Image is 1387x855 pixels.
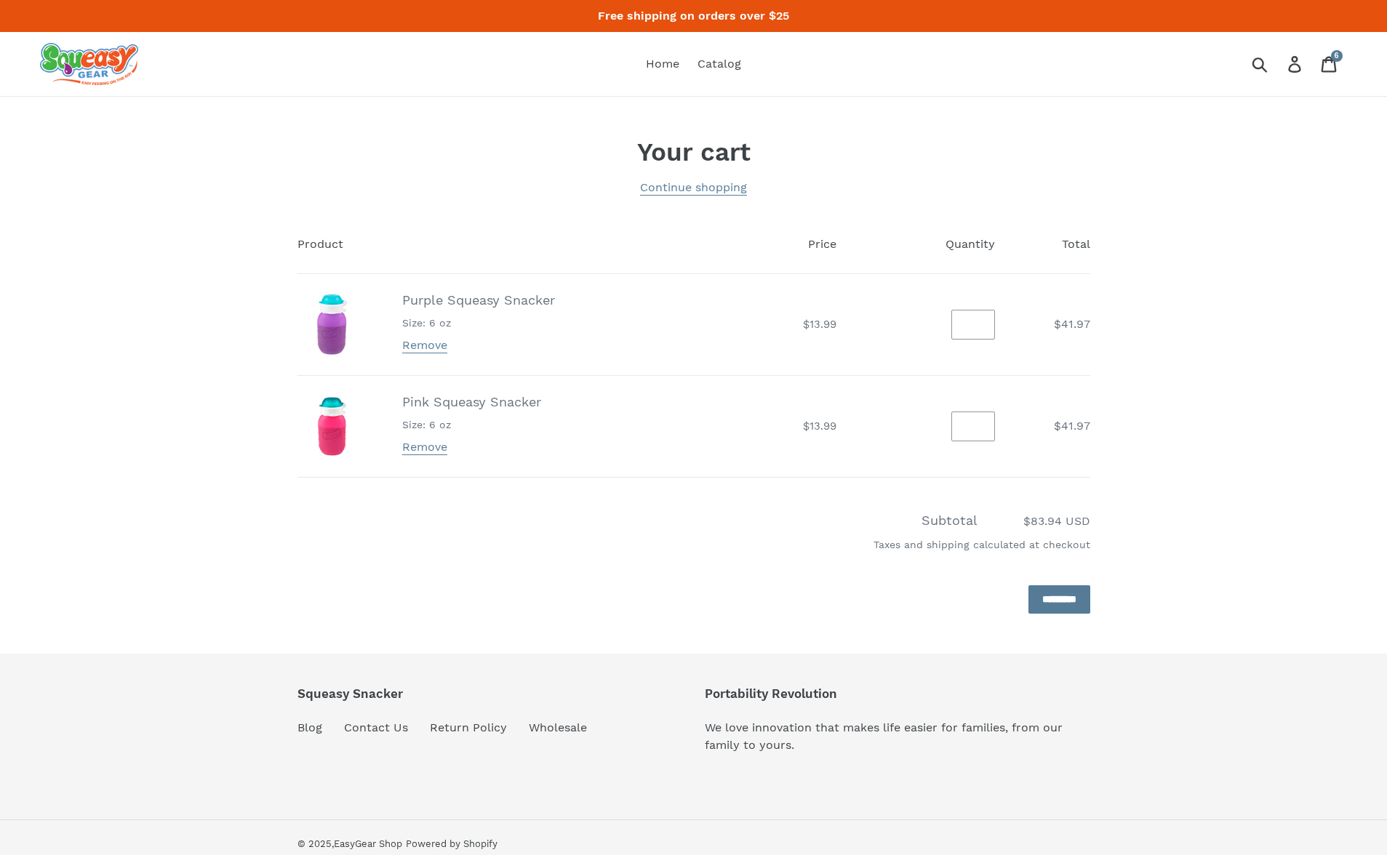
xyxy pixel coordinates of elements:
[40,43,138,85] img: squeasy gear snacker portable food pouch
[402,417,541,433] li: Size: 6 oz
[402,338,447,353] a: Remove Purple Squeasy Snacker - 6 oz
[1335,52,1339,60] span: 6
[297,530,1090,567] div: Taxes and shipping calculated at checkout
[646,57,679,71] span: Home
[402,313,555,331] ul: Product details
[344,720,408,734] a: Contact Us
[690,53,748,75] a: Catalog
[402,316,555,331] li: Size: 6 oz
[922,513,978,528] span: Subtotal
[1011,216,1090,274] th: Total
[639,53,687,75] a: Home
[402,440,447,455] a: Remove Pink Squeasy Snacker - 6 oz
[529,720,587,734] a: Wholesale
[670,418,836,435] dd: $13.99
[1054,419,1090,433] span: $41.97
[402,414,541,433] ul: Product details
[1257,48,1297,80] input: Search
[297,137,1090,167] h1: Your cart
[402,394,541,409] a: Pink Squeasy Snacker
[297,290,367,359] img: Purple Squeasy Snacker
[640,180,747,196] a: Continue shopping
[1054,317,1090,331] span: $41.97
[297,720,322,734] a: Blog
[705,719,1090,754] p: We love innovation that makes life easier for families, from our family to yours.
[406,838,497,849] a: Powered by Shopify
[705,686,1090,701] p: Portability Revolution
[297,686,587,701] p: Squeasy Snacker
[654,216,852,274] th: Price
[297,392,367,461] img: Pink Squeasy Snacker
[852,216,1011,274] th: Quantity
[297,838,402,849] small: © 2025,
[698,57,741,71] span: Catalog
[670,316,836,333] dd: $13.99
[297,216,655,274] th: Product
[1313,48,1347,81] a: 6
[430,720,507,734] a: Return Policy
[334,838,402,849] a: EasyGear Shop
[981,513,1090,530] span: $83.94 USD
[402,292,555,308] a: Purple Squeasy Snacker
